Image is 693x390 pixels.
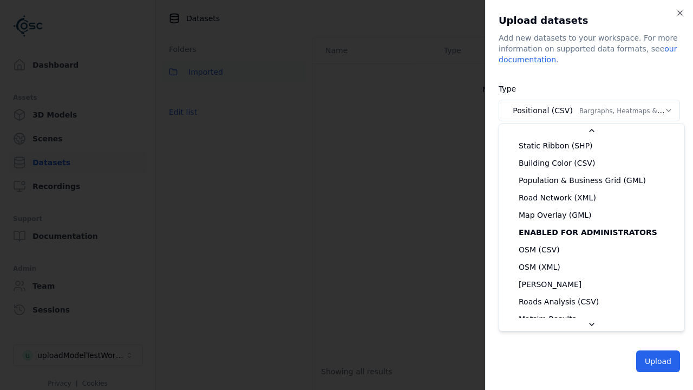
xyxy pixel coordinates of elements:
span: [PERSON_NAME] [519,279,581,290]
span: OSM (XML) [519,262,560,272]
span: OSM (CSV) [519,244,560,255]
div: Enabled for administrators [501,224,682,241]
span: Map Overlay (GML) [519,210,592,220]
span: Matsim Results [519,314,576,324]
span: Population & Business Grid (GML) [519,175,646,186]
span: Road Network (XML) [519,192,596,203]
span: Roads Analysis (CSV) [519,296,599,307]
span: Static Ribbon (SHP) [519,140,593,151]
span: Building Color (CSV) [519,158,595,168]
